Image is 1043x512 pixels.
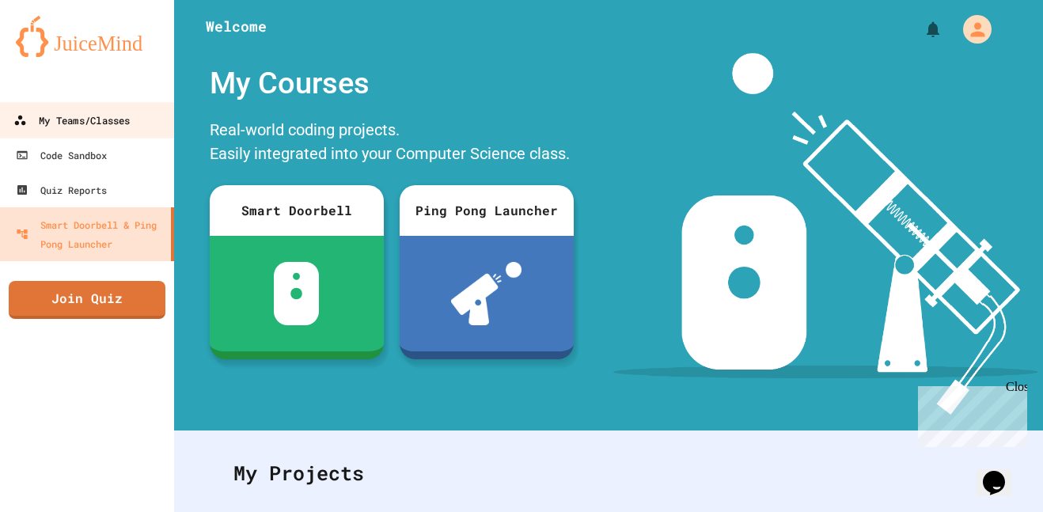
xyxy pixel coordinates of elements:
div: Chat with us now!Close [6,6,109,101]
iframe: chat widget [977,449,1027,496]
img: ppl-with-ball.png [451,262,521,325]
img: sdb-white.svg [274,262,319,325]
a: Join Quiz [9,281,165,319]
div: Real-world coding projects. Easily integrated into your Computer Science class. [202,114,582,173]
div: Quiz Reports [16,180,107,199]
div: Ping Pong Launcher [400,185,574,236]
div: Code Sandbox [16,146,107,165]
div: My Account [946,11,996,47]
div: My Courses [202,53,582,114]
iframe: chat widget [912,380,1027,447]
img: logo-orange.svg [16,16,158,57]
div: My Projects [218,442,999,504]
div: Smart Doorbell & Ping Pong Launcher [16,215,165,253]
div: Smart Doorbell [210,185,384,236]
div: My Notifications [894,16,946,43]
div: My Teams/Classes [13,111,130,131]
img: banner-image-my-projects.png [613,53,1037,415]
